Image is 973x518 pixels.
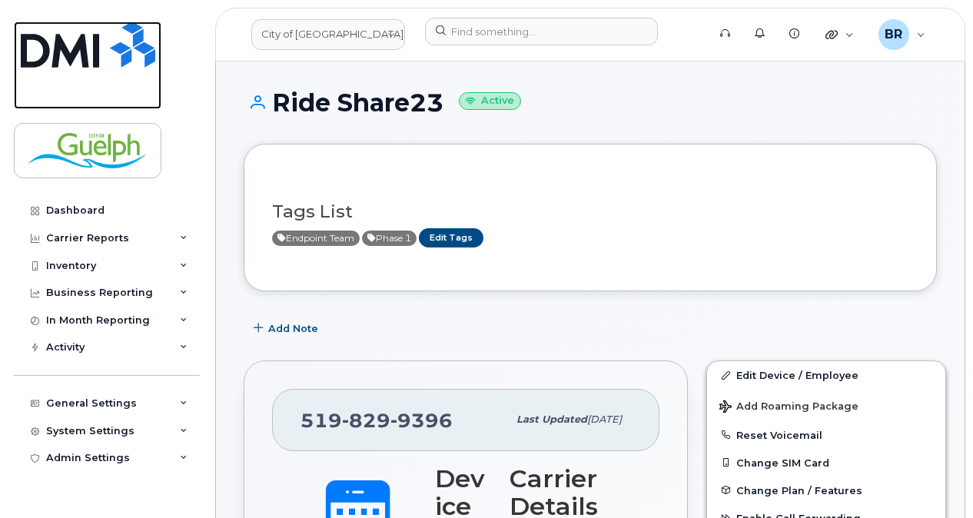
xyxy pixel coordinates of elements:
span: Add Note [268,321,318,336]
button: Add Note [244,314,331,342]
button: Change Plan / Features [707,476,945,504]
span: 519 [301,409,453,432]
button: Add Roaming Package [707,390,945,421]
span: Last updated [516,413,587,425]
span: [DATE] [587,413,622,425]
span: Active [272,231,360,246]
button: Reset Voicemail [707,421,945,449]
span: 829 [342,409,390,432]
button: Change SIM Card [707,449,945,476]
a: Edit Device / Employee [707,361,945,389]
h1: Ride Share23 [244,89,937,116]
small: Active [459,92,521,110]
span: 9396 [390,409,453,432]
span: Change Plan / Features [736,484,862,496]
span: Active [362,231,417,246]
span: Add Roaming Package [719,400,858,415]
h3: Tags List [272,202,908,221]
a: Edit Tags [419,228,483,247]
